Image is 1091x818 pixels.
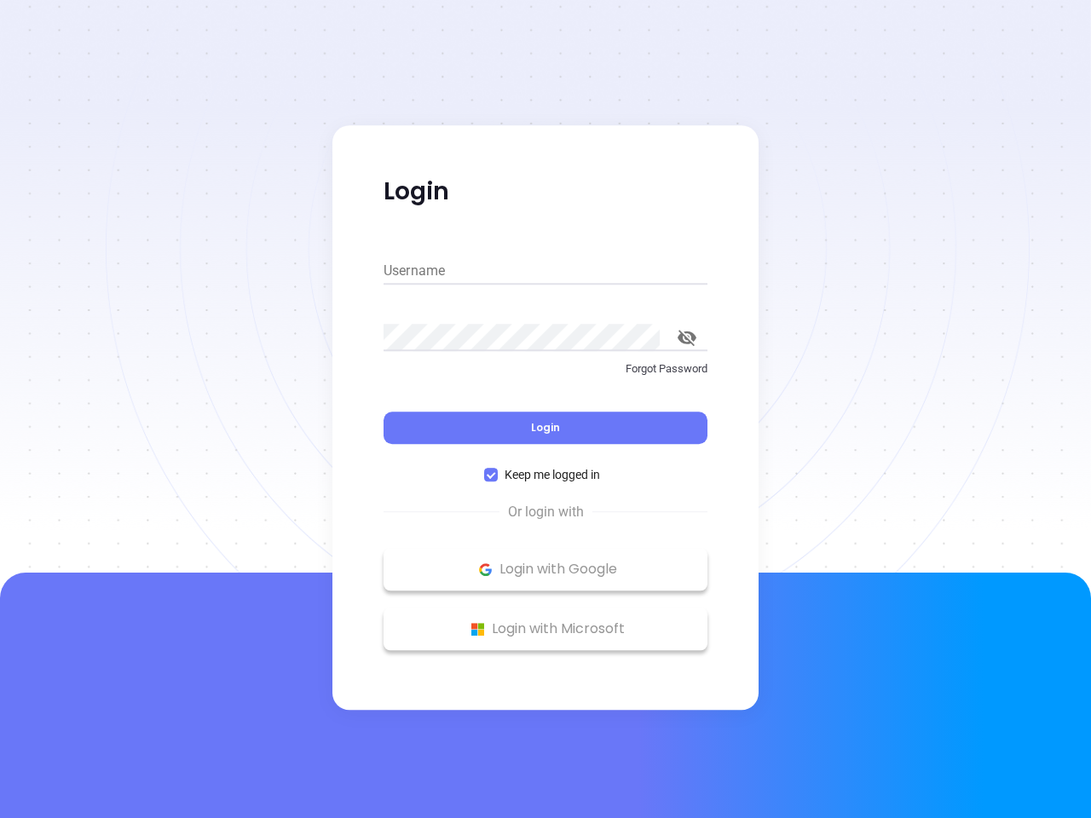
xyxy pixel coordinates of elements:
button: toggle password visibility [667,317,707,358]
img: Microsoft Logo [467,619,488,640]
a: Forgot Password [384,360,707,391]
button: Login [384,412,707,444]
button: Google Logo Login with Google [384,548,707,590]
span: Keep me logged in [498,465,607,484]
p: Login with Google [392,556,699,582]
p: Forgot Password [384,360,707,377]
p: Login with Microsoft [392,616,699,642]
button: Microsoft Logo Login with Microsoft [384,608,707,650]
span: Login [531,420,560,435]
span: Or login with [499,502,592,522]
p: Login [384,176,707,207]
img: Google Logo [475,559,496,580]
